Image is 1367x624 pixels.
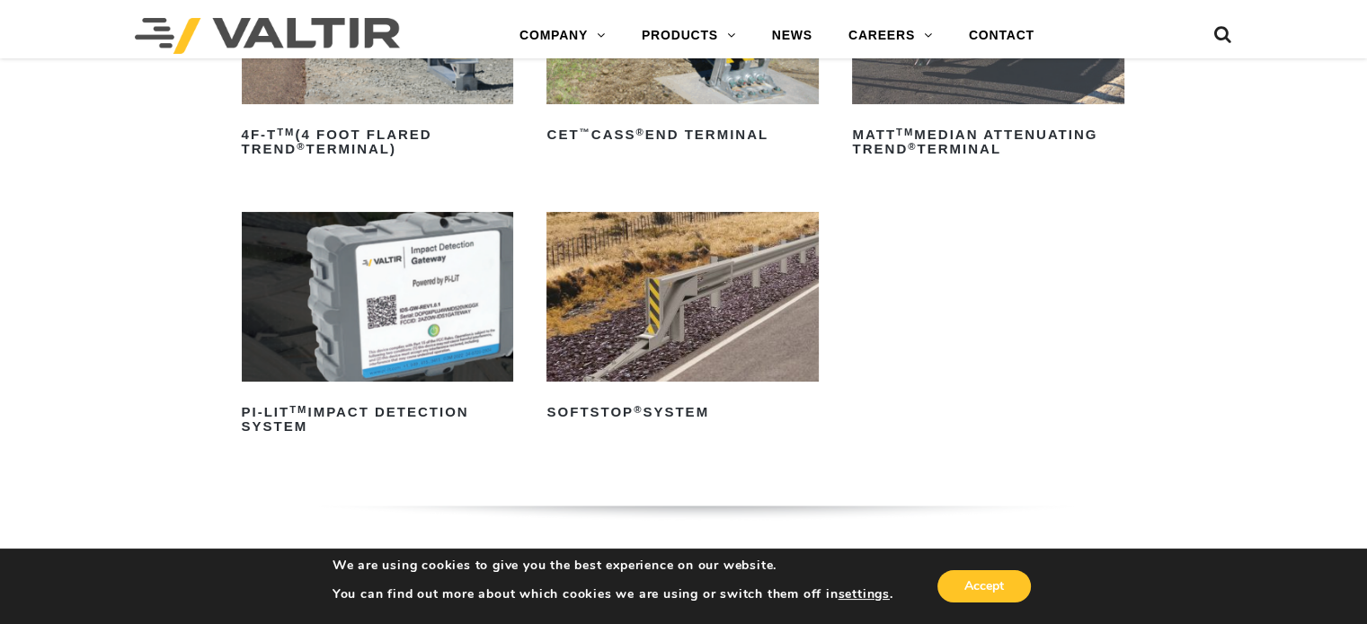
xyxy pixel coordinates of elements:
p: You can find out more about which cookies we are using or switch them off in . [333,586,893,602]
p: We are using cookies to give you the best experience on our website. [333,558,893,574]
button: settings [838,586,889,602]
sup: ® [634,404,643,415]
sup: ® [297,141,306,152]
h2: 4F-T (4 Foot Flared TREND Terminal) [242,120,514,163]
a: CONTACT [951,18,1052,54]
a: COMPANY [502,18,624,54]
sup: TM [277,127,295,137]
sup: ® [635,127,644,137]
img: Valtir [135,18,400,54]
h2: MATT Median Attenuating TREND Terminal [852,120,1124,163]
button: Accept [937,570,1031,602]
a: PRODUCTS [624,18,754,54]
h2: SoftStop System [546,398,819,426]
sup: TM [896,127,914,137]
sup: TM [289,404,307,415]
h2: CET CASS End Terminal [546,120,819,149]
img: SoftStop System End Terminal [546,212,819,382]
a: PI-LITTMImpact Detection System [242,212,514,441]
a: CAREERS [830,18,951,54]
h2: PI-LIT Impact Detection System [242,398,514,441]
sup: ™ [579,127,590,137]
a: SoftStop®System [546,212,819,426]
a: NEWS [754,18,830,54]
sup: ® [908,141,917,152]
